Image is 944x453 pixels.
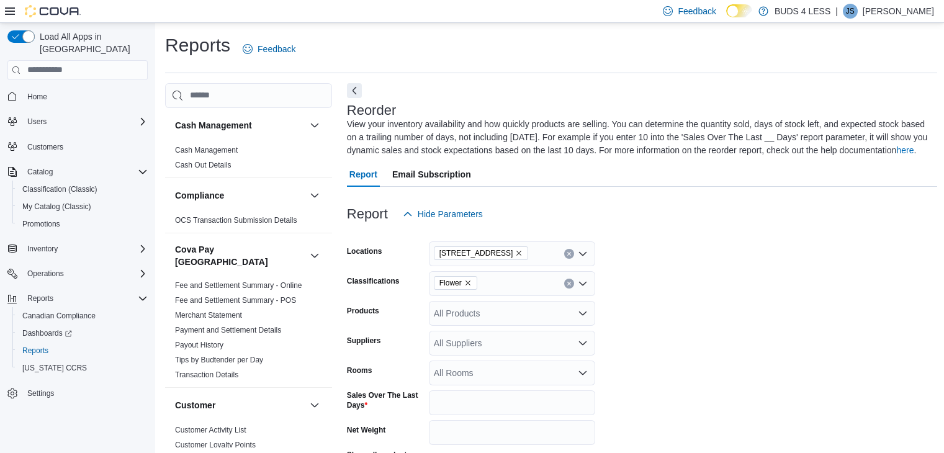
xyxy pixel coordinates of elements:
[835,4,838,19] p: |
[12,342,153,359] button: Reports
[846,4,855,19] span: JS
[22,386,59,401] a: Settings
[12,325,153,342] a: Dashboards
[2,240,153,258] button: Inventory
[439,277,462,289] span: Flower
[175,189,305,202] button: Compliance
[175,119,252,132] h3: Cash Management
[22,266,69,281] button: Operations
[307,398,322,413] button: Customer
[175,340,223,350] span: Payout History
[578,308,588,318] button: Open list of options
[175,296,296,305] a: Fee and Settlement Summary - POS
[27,269,64,279] span: Operations
[27,294,53,303] span: Reports
[17,308,148,323] span: Canadian Compliance
[175,326,281,334] a: Payment and Settlement Details
[22,363,87,373] span: [US_STATE] CCRS
[347,306,379,316] label: Products
[726,17,727,18] span: Dark Mode
[843,4,858,19] div: Jon Stephan
[578,368,588,378] button: Open list of options
[27,92,47,102] span: Home
[347,83,362,98] button: Next
[307,248,322,263] button: Cova Pay [GEOGRAPHIC_DATA]
[347,207,388,222] h3: Report
[17,326,148,341] span: Dashboards
[347,390,424,410] label: Sales Over The Last Days
[22,291,58,306] button: Reports
[175,280,302,290] span: Fee and Settlement Summary - Online
[175,243,305,268] button: Cova Pay [GEOGRAPHIC_DATA]
[22,241,63,256] button: Inventory
[17,199,148,214] span: My Catalog (Classic)
[578,279,588,289] button: Open list of options
[27,388,54,398] span: Settings
[175,441,256,449] a: Customer Loyalty Points
[22,219,60,229] span: Promotions
[17,182,102,197] a: Classification (Classic)
[22,139,148,155] span: Customers
[2,265,153,282] button: Operations
[515,249,523,257] button: Remove 145 Mapleview Dr W, Unit A from selection in this group
[896,145,914,155] a: here
[726,4,752,17] input: Dark Mode
[17,182,148,197] span: Classification (Classic)
[434,246,529,260] span: 145 Mapleview Dr W, Unit A
[12,181,153,198] button: Classification (Classic)
[12,198,153,215] button: My Catalog (Classic)
[775,4,830,19] p: BUDS 4 LESS
[307,188,322,203] button: Compliance
[22,164,148,179] span: Catalog
[175,355,263,365] span: Tips by Budtender per Day
[12,215,153,233] button: Promotions
[863,4,934,19] p: [PERSON_NAME]
[434,276,477,290] span: Flower
[22,89,148,104] span: Home
[22,164,58,179] button: Catalog
[22,114,148,129] span: Users
[349,162,377,187] span: Report
[17,326,77,341] a: Dashboards
[22,311,96,321] span: Canadian Compliance
[22,385,148,401] span: Settings
[439,247,513,259] span: [STREET_ADDRESS]
[165,278,332,387] div: Cova Pay [GEOGRAPHIC_DATA]
[27,244,58,254] span: Inventory
[22,346,48,356] span: Reports
[564,249,574,259] button: Clear input
[165,33,230,58] h1: Reports
[22,241,148,256] span: Inventory
[165,143,332,177] div: Cash Management
[175,160,232,170] span: Cash Out Details
[7,83,148,435] nav: Complex example
[22,114,52,129] button: Users
[2,163,153,181] button: Catalog
[22,266,148,281] span: Operations
[347,425,385,435] label: Net Weight
[347,103,396,118] h3: Reorder
[347,276,400,286] label: Classifications
[175,311,242,320] a: Merchant Statement
[175,215,297,225] span: OCS Transaction Submission Details
[22,89,52,104] a: Home
[578,338,588,348] button: Open list of options
[347,246,382,256] label: Locations
[175,146,238,155] a: Cash Management
[347,118,932,157] div: View your inventory availability and how quickly products are selling. You can determine the quan...
[392,162,471,187] span: Email Subscription
[175,356,263,364] a: Tips by Budtender per Day
[27,142,63,152] span: Customers
[564,279,574,289] button: Clear input
[22,202,91,212] span: My Catalog (Classic)
[175,399,215,411] h3: Customer
[175,281,302,290] a: Fee and Settlement Summary - Online
[17,308,101,323] a: Canadian Compliance
[175,189,224,202] h3: Compliance
[22,184,97,194] span: Classification (Classic)
[17,217,148,231] span: Promotions
[2,113,153,130] button: Users
[22,291,148,306] span: Reports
